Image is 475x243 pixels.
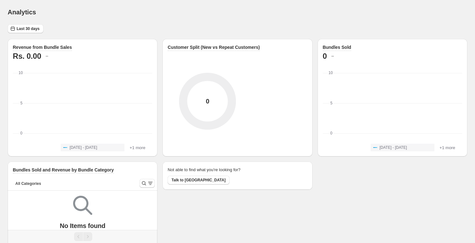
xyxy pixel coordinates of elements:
h1: Analytics [8,8,36,16]
img: Empty search results [73,196,92,215]
button: [DATE] - [DATE] [61,144,124,151]
h2: Not able to find what you're looking for? [168,167,240,173]
button: +1 more [438,144,457,151]
span: Talk to [GEOGRAPHIC_DATA] [171,178,225,183]
text: 5 [330,101,332,105]
h2: Rs. 0.00 [13,51,41,61]
h3: Bundles Sold and Revenue by Bundle Category [13,167,114,173]
h3: Bundles Sold [323,44,351,50]
text: 0 [330,131,332,135]
text: 10 [328,71,333,75]
span: [DATE] - [DATE] [380,145,407,150]
p: No Items found [60,222,105,230]
h3: Customer Split (New vs Repeat Customers) [168,44,260,50]
span: All Categories [15,181,41,186]
button: Last 30 days [8,24,43,33]
span: [DATE] - [DATE] [70,145,97,150]
text: 0 [20,131,23,135]
nav: Pagination [8,230,157,243]
span: Last 30 days [17,26,40,31]
button: Talk to [GEOGRAPHIC_DATA] [168,176,229,185]
text: 10 [19,71,23,75]
button: +1 more [128,144,147,151]
h3: Revenue from Bundle Sales [13,44,72,50]
h2: 0 [323,51,327,61]
button: Search and filter results [139,179,155,188]
button: [DATE] - [DATE] [371,144,434,151]
text: 5 [20,101,23,105]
